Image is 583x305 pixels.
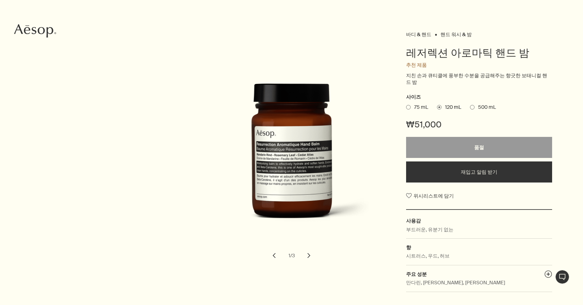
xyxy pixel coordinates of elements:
img: Cream texture of Resurrection Aromatique Hand Balm [219,63,373,254]
button: 주요 성분 [544,270,552,280]
span: 주요 성분 [406,271,427,277]
span: 75 mL [411,104,428,111]
p: 만다린, [PERSON_NAME], [PERSON_NAME] [406,279,505,286]
svg: Aesop [14,24,56,38]
h2: 향 [406,244,552,251]
a: Aesop [12,22,58,41]
p: 시트러스, 우드, 허브 [406,252,450,260]
button: 1:1 채팅 상담 [555,270,569,284]
span: 120 mL [442,104,461,111]
h1: 레저렉션 아로마틱 핸드 밤 [406,46,552,60]
button: previous slide [266,248,282,263]
h2: 사이즈 [406,93,552,101]
a: 바디 & 핸드 [406,31,431,35]
span: ₩51,000 [406,119,442,130]
button: 품절 - ₩51,000 [406,137,552,158]
span: 500 mL [475,104,496,111]
p: 지친 손과 큐티클에 풍부한 수분을 공급해주는 향긋한 보태니컬 핸드 밤 [406,72,552,86]
button: 위시리스트에 담기 [406,190,454,202]
div: 레저렉션 아로마틱 핸드 밤 [194,63,389,263]
button: 재입고 알림 받기 [406,161,552,183]
p: 부드러운, 유분기 없는 [406,226,453,233]
h2: 사용감 [406,217,552,225]
button: next slide [301,248,317,263]
a: 핸드 워시 & 밤 [440,31,472,35]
